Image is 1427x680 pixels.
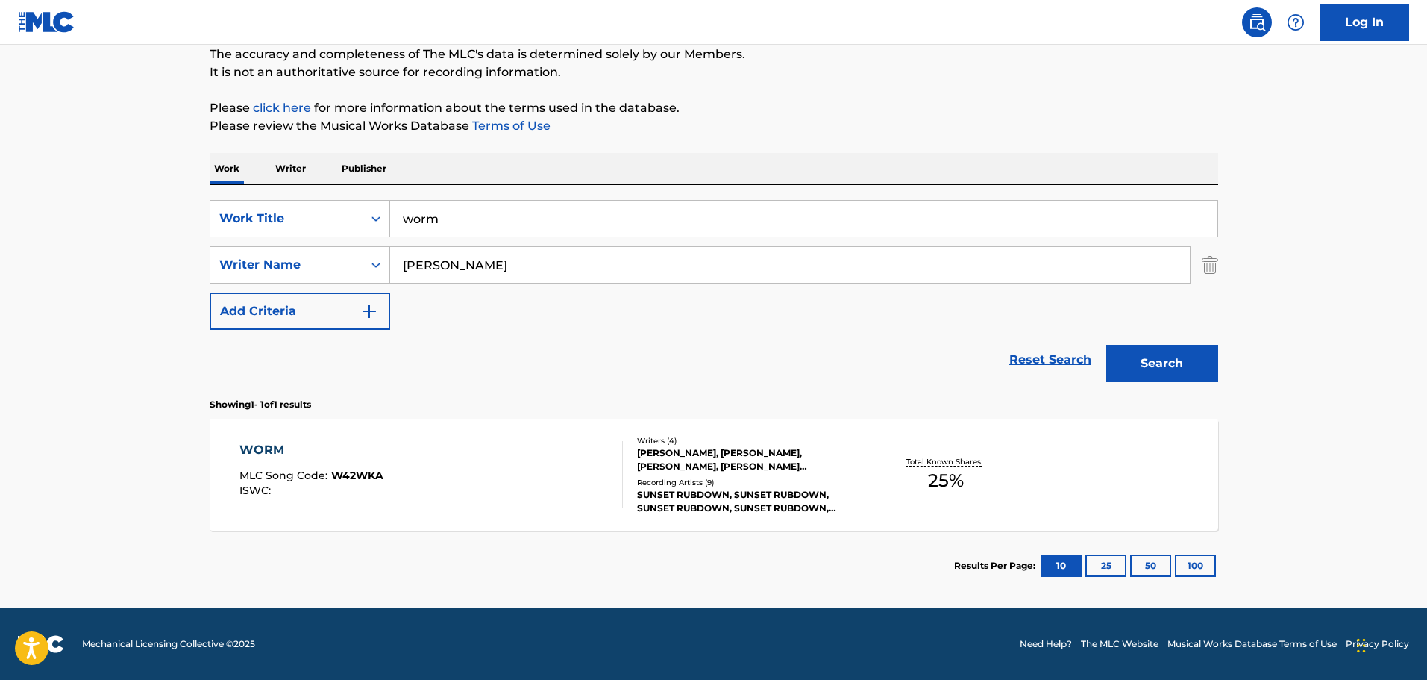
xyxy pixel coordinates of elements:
iframe: Chat Widget [1352,608,1427,680]
p: Showing 1 - 1 of 1 results [210,398,311,411]
p: Please review the Musical Works Database [210,117,1218,135]
img: 9d2ae6d4665cec9f34b9.svg [360,302,378,320]
div: SUNSET RUBDOWN, SUNSET RUBDOWN, SUNSET RUBDOWN, SUNSET RUBDOWN, SUNSET RUBDOWN [637,488,862,515]
a: Privacy Policy [1346,637,1409,651]
a: WORMMLC Song Code:W42WKAISWC:Writers (4)[PERSON_NAME], [PERSON_NAME], [PERSON_NAME], [PERSON_NAME... [210,419,1218,531]
button: 50 [1130,555,1171,577]
p: Writer [271,153,310,184]
button: 100 [1175,555,1216,577]
button: Search [1106,345,1218,382]
div: Help [1281,7,1311,37]
div: Writer Name [219,256,354,274]
span: ISWC : [239,484,275,497]
a: click here [253,101,311,115]
div: WORM [239,441,383,459]
p: Please for more information about the terms used in the database. [210,99,1218,117]
img: MLC Logo [18,11,75,33]
p: Results Per Page: [954,559,1039,573]
img: Delete Criterion [1202,246,1218,284]
span: Mechanical Licensing Collective © 2025 [82,637,255,651]
a: Terms of Use [469,119,551,133]
span: MLC Song Code : [239,469,331,482]
div: Work Title [219,210,354,228]
button: Add Criteria [210,293,390,330]
form: Search Form [210,200,1218,390]
p: The accuracy and completeness of The MLC's data is determined solely by our Members. [210,46,1218,63]
button: 10 [1041,555,1082,577]
a: Musical Works Database Terms of Use [1167,637,1337,651]
div: [PERSON_NAME], [PERSON_NAME], [PERSON_NAME], [PERSON_NAME] [PERSON_NAME] [637,446,862,473]
button: 25 [1085,555,1126,577]
div: Recording Artists ( 9 ) [637,477,862,488]
a: Need Help? [1020,637,1072,651]
a: Log In [1320,4,1409,41]
div: Writers ( 4 ) [637,435,862,446]
span: W42WKA [331,469,383,482]
div: Drag [1357,623,1366,668]
p: It is not an authoritative source for recording information. [210,63,1218,81]
a: The MLC Website [1081,637,1158,651]
img: search [1248,13,1266,31]
p: Publisher [337,153,391,184]
p: Total Known Shares: [906,456,986,467]
a: Public Search [1242,7,1272,37]
p: Work [210,153,244,184]
img: help [1287,13,1305,31]
a: Reset Search [1002,343,1099,376]
span: 25 % [928,467,964,494]
img: logo [18,635,64,653]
